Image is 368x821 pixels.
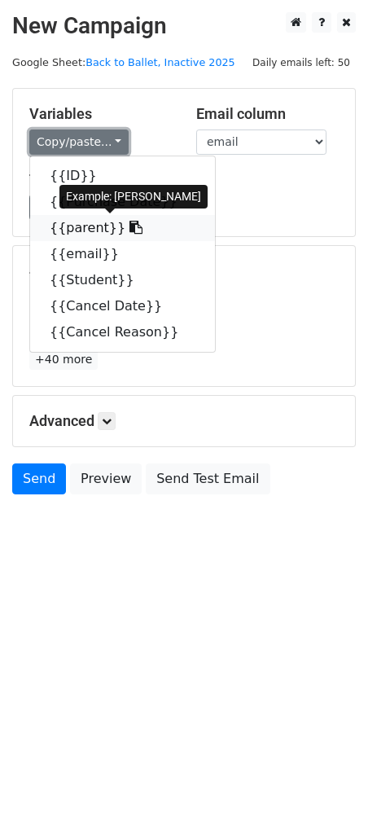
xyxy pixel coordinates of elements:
a: {{ID}} [30,163,215,189]
a: {{Cancel Date}} [30,293,215,319]
h5: Email column [196,105,339,123]
a: Send [12,463,66,494]
a: {{Purchase Date}} [30,189,215,215]
a: +40 more [29,349,98,370]
a: Copy/paste... [29,130,129,155]
a: Daily emails left: 50 [247,56,356,68]
a: {{Cancel Reason}} [30,319,215,345]
a: {{email}} [30,241,215,267]
iframe: Chat Widget [287,743,368,821]
a: {{Student}} [30,267,215,293]
h5: Advanced [29,412,339,430]
h5: Variables [29,105,172,123]
a: {{parent}} [30,215,215,241]
small: Google Sheet: [12,56,235,68]
a: Preview [70,463,142,494]
a: Back to Ballet, Inactive 2025 [85,56,235,68]
span: Daily emails left: 50 [247,54,356,72]
div: Example: [PERSON_NAME] [59,185,208,209]
a: Send Test Email [146,463,269,494]
h2: New Campaign [12,12,356,40]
